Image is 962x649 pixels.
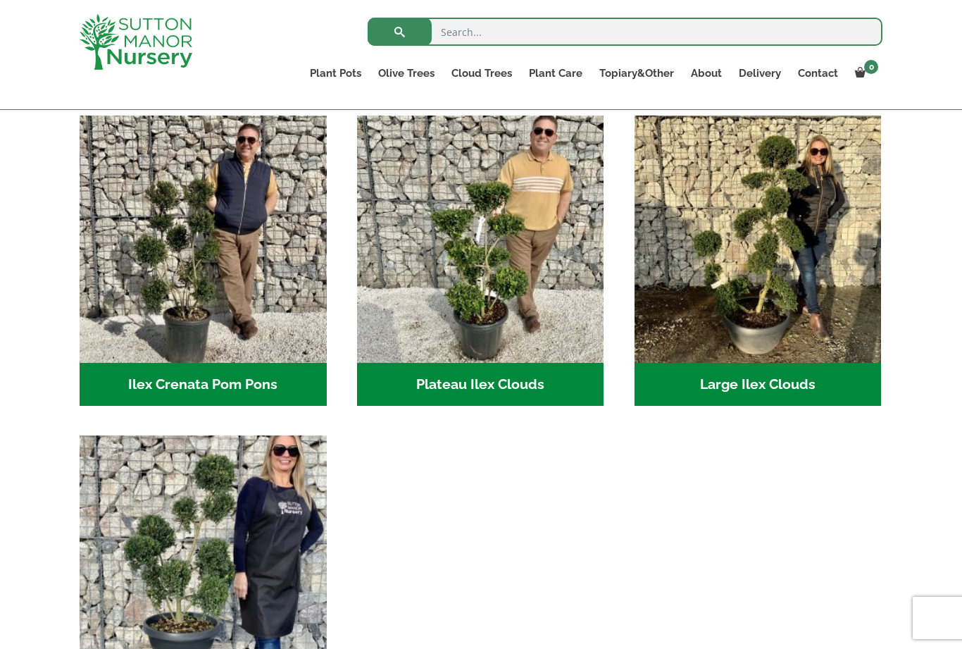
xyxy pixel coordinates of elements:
a: Visit product category Ilex Crenata Pom Pons [80,116,327,406]
a: Contact [789,63,847,83]
a: Plant Pots [301,63,370,83]
img: Large Ilex Clouds [635,116,882,363]
h2: Plateau Ilex Clouds [357,363,604,407]
img: Plateau Ilex Clouds [357,116,604,363]
img: logo [80,14,192,70]
a: Visit product category Plateau Ilex Clouds [357,116,604,406]
span: 0 [864,60,878,74]
img: Ilex Crenata Pom Pons [80,116,327,363]
a: Topiary&Other [591,63,682,83]
a: Plant Care [520,63,591,83]
a: About [682,63,730,83]
a: 0 [847,63,882,83]
h2: Ilex Crenata Pom Pons [80,363,327,407]
input: Search... [368,18,882,46]
a: Visit product category Large Ilex Clouds [635,116,882,406]
a: Cloud Trees [443,63,520,83]
a: Delivery [730,63,789,83]
a: Olive Trees [370,63,443,83]
h2: Large Ilex Clouds [635,363,882,407]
